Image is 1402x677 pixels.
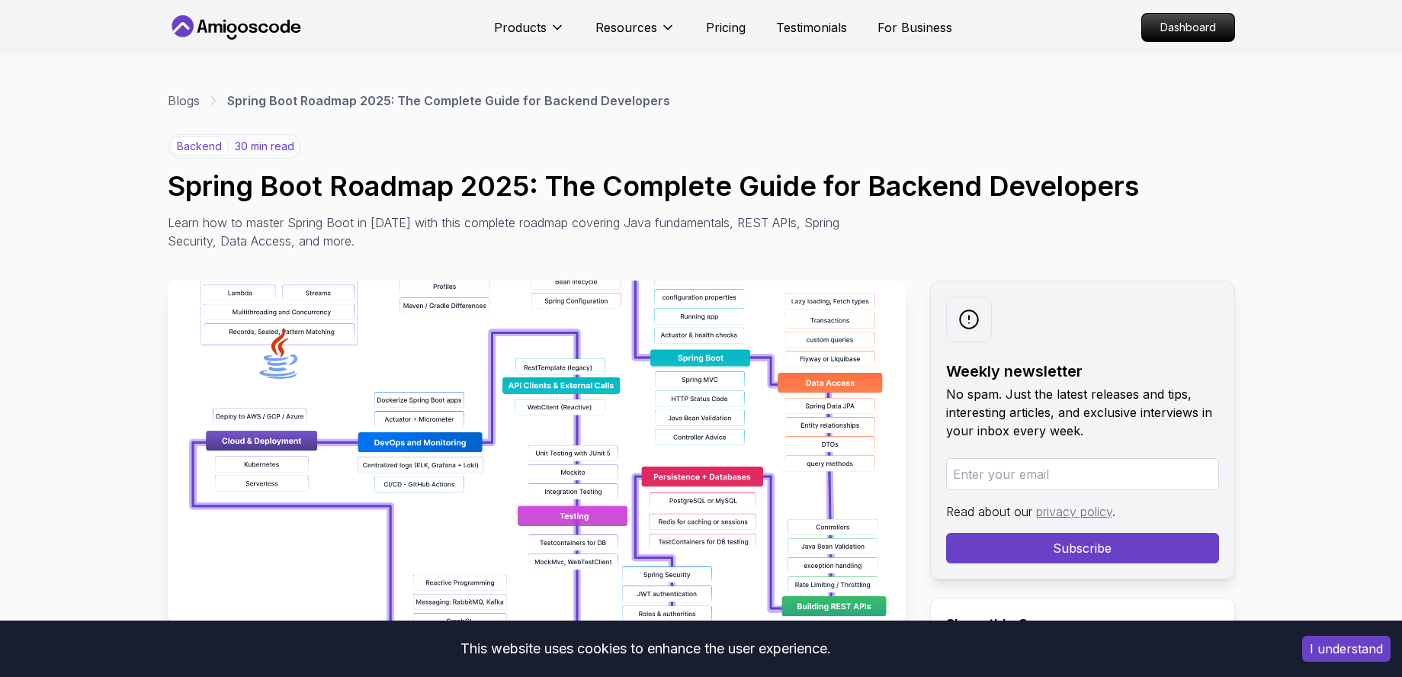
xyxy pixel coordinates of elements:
[877,18,952,37] a: For Business
[946,361,1219,382] h2: Weekly newsletter
[1036,504,1112,519] a: privacy policy
[595,18,657,37] p: Resources
[946,533,1219,563] button: Subscribe
[946,502,1219,521] p: Read about our .
[1142,14,1234,41] p: Dashboard
[494,18,565,49] button: Products
[11,632,1279,666] div: This website uses cookies to enhance the user experience.
[946,385,1219,440] p: No spam. Just the latest releases and tips, interesting articles, and exclusive interviews in you...
[706,18,746,37] a: Pricing
[776,18,847,37] a: Testimonials
[227,91,670,110] p: Spring Boot Roadmap 2025: The Complete Guide for Backend Developers
[595,18,675,49] button: Resources
[946,458,1219,490] input: Enter your email
[170,136,229,156] p: backend
[235,139,294,154] p: 30 min read
[1302,636,1391,662] button: Accept cookies
[168,213,851,250] p: Learn how to master Spring Boot in [DATE] with this complete roadmap covering Java fundamentals, ...
[168,171,1235,201] h1: Spring Boot Roadmap 2025: The Complete Guide for Backend Developers
[1141,13,1235,42] a: Dashboard
[494,18,547,37] p: Products
[168,281,906,624] img: Spring Boot Roadmap 2025: The Complete Guide for Backend Developers thumbnail
[168,91,200,110] a: Blogs
[946,614,1219,635] h2: Share this Course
